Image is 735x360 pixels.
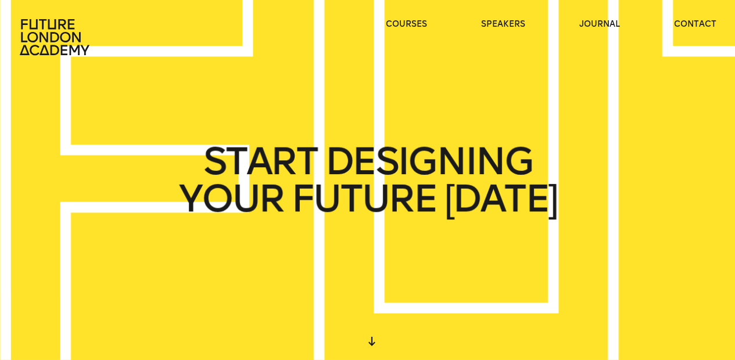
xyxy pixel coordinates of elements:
span: YOUR [178,180,283,217]
a: contact [674,19,716,30]
span: [DATE] [444,180,557,217]
span: START [203,143,317,180]
a: speakers [481,19,525,30]
a: journal [579,19,620,30]
span: FUTURE [291,180,436,217]
span: DESIGNING [324,143,532,180]
a: courses [386,19,427,30]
